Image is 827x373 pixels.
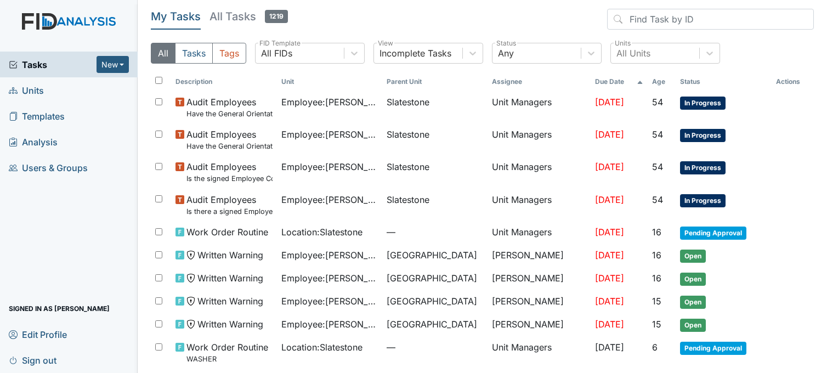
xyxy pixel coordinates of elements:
[186,109,272,119] small: Have the General Orientation and ICF Orientation forms been completed?
[652,250,661,261] span: 16
[595,273,624,284] span: [DATE]
[387,295,477,308] span: [GEOGRAPHIC_DATA]
[488,156,591,188] td: Unit Managers
[676,72,772,91] th: Toggle SortBy
[652,129,663,140] span: 54
[652,273,661,284] span: 16
[9,300,110,317] span: Signed in as [PERSON_NAME]
[197,295,263,308] span: Written Warning
[186,95,272,119] span: Audit Employees Have the General Orientation and ICF Orientation forms been completed?
[382,72,488,91] th: Toggle SortBy
[186,354,268,364] small: WASHER
[652,296,661,307] span: 15
[595,296,624,307] span: [DATE]
[488,290,591,313] td: [PERSON_NAME]
[197,318,263,331] span: Written Warning
[595,342,624,353] span: [DATE]
[151,43,175,64] button: All
[171,72,276,91] th: Toggle SortBy
[680,342,746,355] span: Pending Approval
[680,250,706,263] span: Open
[488,123,591,156] td: Unit Managers
[197,248,263,262] span: Written Warning
[772,72,814,91] th: Actions
[387,272,477,285] span: [GEOGRAPHIC_DATA]
[281,318,378,331] span: Employee : [PERSON_NAME][GEOGRAPHIC_DATA]
[186,206,272,217] small: Is there a signed Employee Job Description in the file for the employee's current position?
[488,336,591,369] td: Unit Managers
[97,56,129,73] button: New
[680,97,726,110] span: In Progress
[680,227,746,240] span: Pending Approval
[281,193,378,206] span: Employee : [PERSON_NAME]
[151,9,201,24] h5: My Tasks
[186,341,268,364] span: Work Order Routine WASHER
[488,189,591,221] td: Unit Managers
[387,248,477,262] span: [GEOGRAPHIC_DATA]
[186,160,272,184] span: Audit Employees Is the signed Employee Confidentiality Agreement in the file (HIPPA)?
[595,97,624,108] span: [DATE]
[595,319,624,330] span: [DATE]
[387,160,429,173] span: Slatestone
[379,47,451,60] div: Incomplete Tasks
[680,319,706,332] span: Open
[281,295,378,308] span: Employee : [PERSON_NAME]
[151,43,246,64] div: Type filter
[209,9,288,24] h5: All Tasks
[9,133,58,150] span: Analysis
[387,95,429,109] span: Slatestone
[281,128,378,141] span: Employee : [PERSON_NAME]
[186,225,268,239] span: Work Order Routine
[591,72,648,91] th: Toggle SortBy
[212,43,246,64] button: Tags
[281,95,378,109] span: Employee : [PERSON_NAME]
[607,9,814,30] input: Find Task by ID
[648,72,676,91] th: Toggle SortBy
[595,161,624,172] span: [DATE]
[595,227,624,238] span: [DATE]
[281,272,378,285] span: Employee : [PERSON_NAME]
[186,173,272,184] small: Is the signed Employee Confidentiality Agreement in the file (HIPPA)?
[197,272,263,285] span: Written Warning
[488,313,591,336] td: [PERSON_NAME]
[186,141,272,151] small: Have the General Orientation and ICF Orientation forms been completed?
[387,193,429,206] span: Slatestone
[277,72,382,91] th: Toggle SortBy
[387,225,483,239] span: —
[488,267,591,290] td: [PERSON_NAME]
[652,161,663,172] span: 54
[9,58,97,71] a: Tasks
[387,318,477,331] span: [GEOGRAPHIC_DATA]
[281,225,362,239] span: Location : Slatestone
[652,97,663,108] span: 54
[281,341,362,354] span: Location : Slatestone
[387,128,429,141] span: Slatestone
[9,326,67,343] span: Edit Profile
[498,47,514,60] div: Any
[680,161,726,174] span: In Progress
[9,82,44,99] span: Units
[488,72,591,91] th: Assignee
[652,194,663,205] span: 54
[9,159,88,176] span: Users & Groups
[175,43,213,64] button: Tasks
[680,129,726,142] span: In Progress
[9,108,65,125] span: Templates
[155,77,162,84] input: Toggle All Rows Selected
[652,227,661,238] span: 16
[652,319,661,330] span: 15
[186,128,272,151] span: Audit Employees Have the General Orientation and ICF Orientation forms been completed?
[680,273,706,286] span: Open
[387,341,483,354] span: —
[265,10,288,23] span: 1219
[261,47,292,60] div: All FIDs
[680,296,706,309] span: Open
[595,250,624,261] span: [DATE]
[652,342,658,353] span: 6
[281,160,378,173] span: Employee : [PERSON_NAME]
[595,129,624,140] span: [DATE]
[488,221,591,244] td: Unit Managers
[595,194,624,205] span: [DATE]
[281,248,378,262] span: Employee : [PERSON_NAME]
